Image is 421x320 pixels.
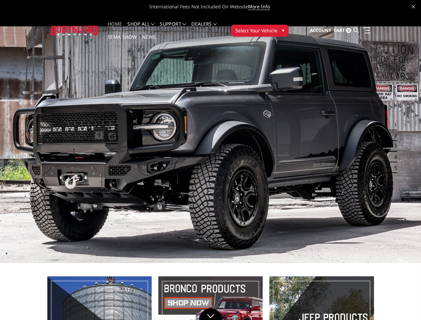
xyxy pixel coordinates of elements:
span: 0 [346,28,351,33]
button: 4 of 5 [390,152,397,162]
a: SEMA Show [108,35,137,48]
a: Account [310,22,331,40]
span: Cart [334,27,345,33]
a: News [142,35,156,48]
span: Account [310,27,331,33]
a: Home [108,22,122,35]
span: ▾ [282,27,284,34]
button: 5 of 5 [390,162,397,173]
button: 1 of 5 [390,120,397,130]
img: BODYGUARD BUMPERS [51,26,98,35]
a: More Info [248,3,270,10]
a: Dealers [191,22,217,35]
button: 2 of 5 [390,130,397,141]
a: Support [160,22,186,35]
button: Select Your Vehicle [231,25,289,37]
span: Select Your Vehicle [235,27,277,34]
button: 3 of 5 [390,141,397,152]
a: Cart 0 [334,22,351,40]
a: shop all [127,22,154,35]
